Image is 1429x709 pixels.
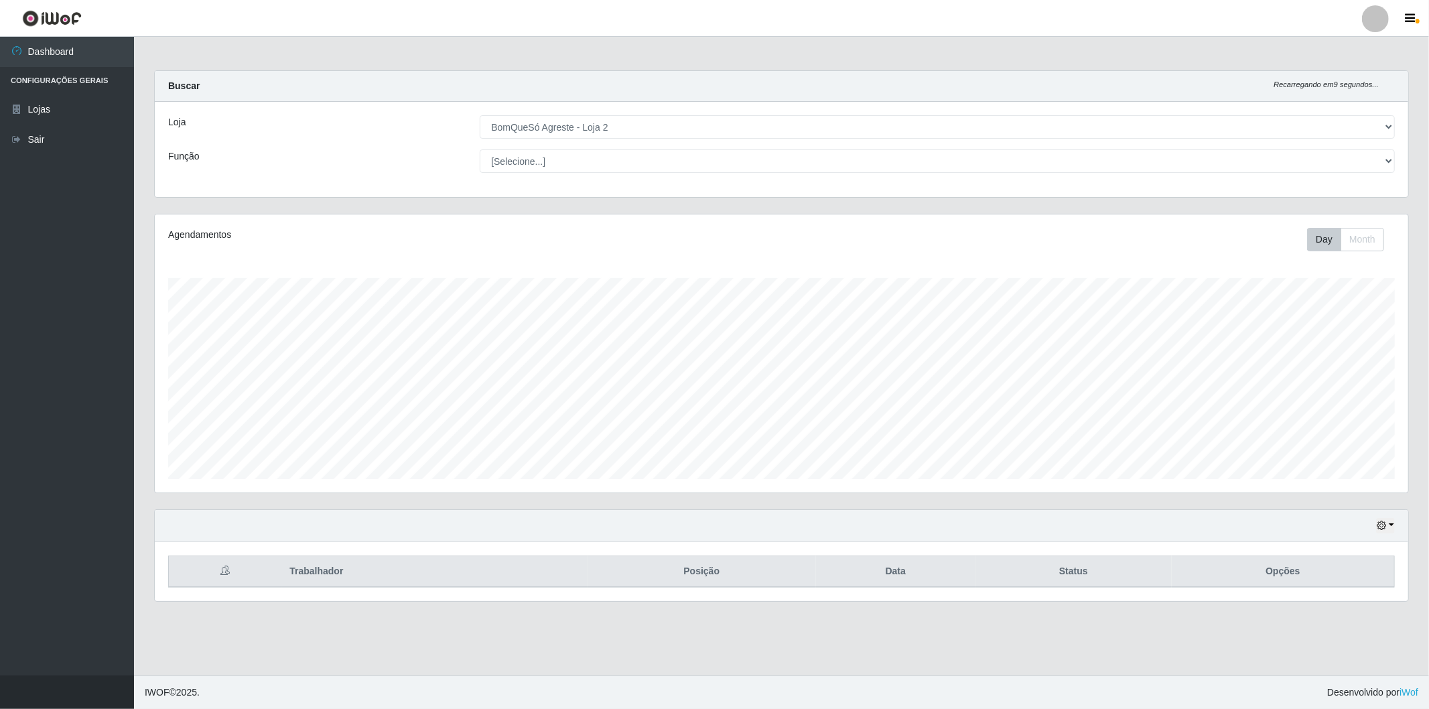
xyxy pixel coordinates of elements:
div: Toolbar with button groups [1307,228,1395,251]
span: Desenvolvido por [1327,686,1418,700]
label: Loja [168,115,186,129]
th: Opções [1172,556,1395,588]
a: iWof [1400,687,1418,698]
button: Month [1341,228,1384,251]
th: Trabalhador [281,556,588,588]
label: Função [168,149,200,164]
strong: Buscar [168,80,200,91]
i: Recarregando em 9 segundos... [1274,80,1379,88]
th: Data [816,556,975,588]
th: Status [975,556,1172,588]
button: Day [1307,228,1341,251]
div: First group [1307,228,1384,251]
span: IWOF [145,687,169,698]
th: Posição [588,556,816,588]
div: Agendamentos [168,228,667,242]
span: © 2025 . [145,686,200,700]
img: CoreUI Logo [22,10,82,27]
